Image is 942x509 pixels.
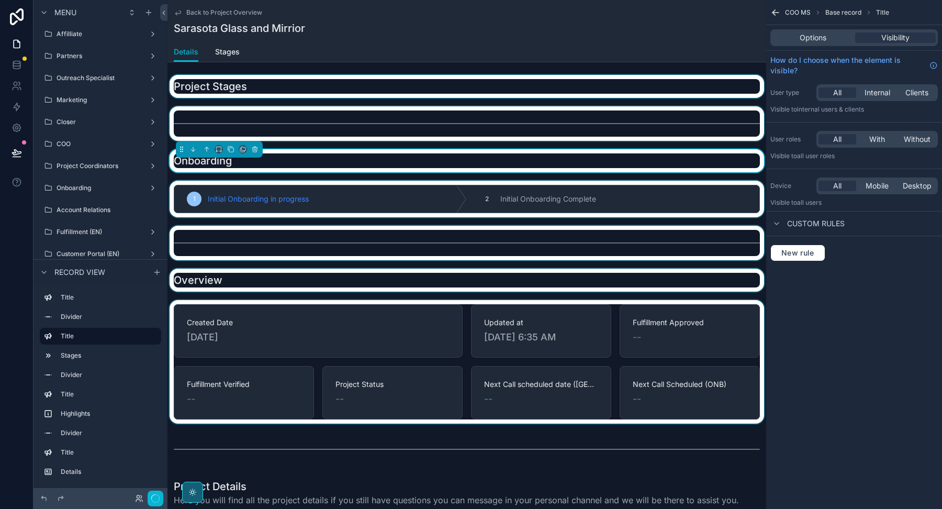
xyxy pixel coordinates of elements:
label: Details [61,468,157,476]
span: Stages [215,47,240,57]
span: Visibility [881,32,910,43]
span: Title [876,8,889,17]
a: Outreach Specialist [40,70,161,86]
span: All user roles [797,152,835,160]
span: All [833,134,842,145]
span: Record view [54,267,105,278]
span: COO MS [785,8,811,17]
label: Title [61,293,157,302]
label: Divider [61,371,157,379]
span: Options [800,32,826,43]
label: Divider [61,487,157,495]
span: Details [174,47,198,57]
span: All [833,181,842,191]
a: Stages [215,42,240,63]
label: Account Relations [57,206,159,214]
div: scrollable content [33,284,167,488]
span: Desktop [903,181,932,191]
a: Back to Project Overview [174,8,262,17]
label: Project Coordinators [57,162,144,170]
label: Fulfillment (EN) [57,228,144,236]
label: Outreach Specialist [57,74,144,82]
a: COO [40,136,161,152]
span: Internal [865,87,890,98]
p: Visible to [770,198,938,207]
a: Onboarding [40,180,161,196]
label: Divider [61,429,157,437]
span: Base record [825,8,861,17]
label: Marketing [57,96,144,104]
a: Affilliate [40,26,161,42]
a: Marketing [40,92,161,108]
span: Mobile [866,181,889,191]
label: Title [61,332,153,340]
a: Closer [40,114,161,130]
span: All [833,87,842,98]
span: Back to Project Overview [186,8,262,17]
p: Visible to [770,152,938,160]
span: Without [904,134,930,145]
span: How do I choose when the element is visible? [770,55,925,76]
h1: Sarasota Glass and Mirrior [174,21,305,36]
h1: Onboarding [174,153,232,168]
label: Title [61,448,157,457]
label: Divider [61,313,157,321]
a: Account Relations [40,202,161,218]
label: COO [57,140,144,148]
label: Partners [57,52,144,60]
label: Stages [61,351,157,360]
span: Internal users & clients [797,105,864,113]
button: New rule [770,245,825,261]
label: Highlights [61,410,157,418]
label: Onboarding [57,184,144,192]
a: Project Coordinators [40,158,161,174]
span: Custom rules [787,218,845,229]
label: Customer Portal (EN) [57,250,144,258]
span: New rule [777,248,818,258]
label: Affilliate [57,30,144,38]
span: Menu [54,7,76,18]
p: Visible to [770,105,938,114]
a: Partners [40,48,161,64]
label: Closer [57,118,144,126]
span: With [869,134,885,145]
span: all users [797,198,822,206]
a: Details [174,42,198,62]
span: Clients [905,87,928,98]
label: User type [770,88,812,97]
label: Device [770,182,812,190]
a: Fulfillment (EN) [40,224,161,240]
a: Customer Portal (EN) [40,246,161,262]
label: User roles [770,135,812,143]
label: Title [61,390,157,399]
a: How do I choose when the element is visible? [770,55,938,76]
